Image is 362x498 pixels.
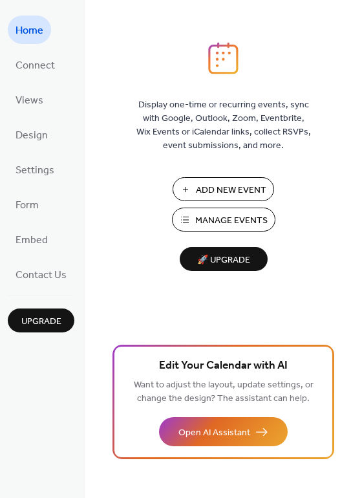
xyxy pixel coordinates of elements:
button: Upgrade [8,309,74,332]
span: Contact Us [16,265,67,286]
span: Display one-time or recurring events, sync with Google, Outlook, Zoom, Eventbrite, Wix Events or ... [136,98,311,153]
span: Want to adjust the layout, update settings, or change the design? The assistant can help. [134,376,314,407]
a: Settings [8,155,62,184]
a: Home [8,16,51,44]
span: Open AI Assistant [178,426,250,440]
a: Views [8,85,51,114]
img: logo_icon.svg [208,42,238,74]
span: Embed [16,230,48,251]
span: Add New Event [196,184,266,197]
a: Design [8,120,56,149]
span: Home [16,21,43,41]
span: 🚀 Upgrade [187,252,260,269]
span: Views [16,91,43,111]
span: Form [16,195,39,216]
a: Embed [8,225,56,254]
button: Open AI Assistant [159,417,288,446]
span: Design [16,125,48,146]
span: Edit Your Calendar with AI [159,357,288,375]
span: Connect [16,56,55,76]
span: Upgrade [21,315,61,329]
span: Manage Events [195,214,268,228]
a: Contact Us [8,260,74,288]
a: Form [8,190,47,219]
span: Settings [16,160,54,181]
button: 🚀 Upgrade [180,247,268,271]
button: Manage Events [172,208,275,232]
a: Connect [8,50,63,79]
button: Add New Event [173,177,274,201]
